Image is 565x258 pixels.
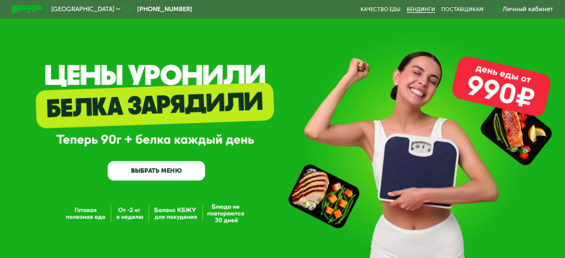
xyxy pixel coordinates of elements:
[51,6,114,12] span: [GEOGRAPHIC_DATA]
[503,4,553,14] div: Личный кабинет
[361,6,401,12] a: Качество еды
[407,6,435,12] a: Вендинги
[108,161,205,181] a: ВЫБРАТЬ МЕНЮ
[441,6,483,12] div: поставщикам
[125,4,193,14] a: [PHONE_NUMBER]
